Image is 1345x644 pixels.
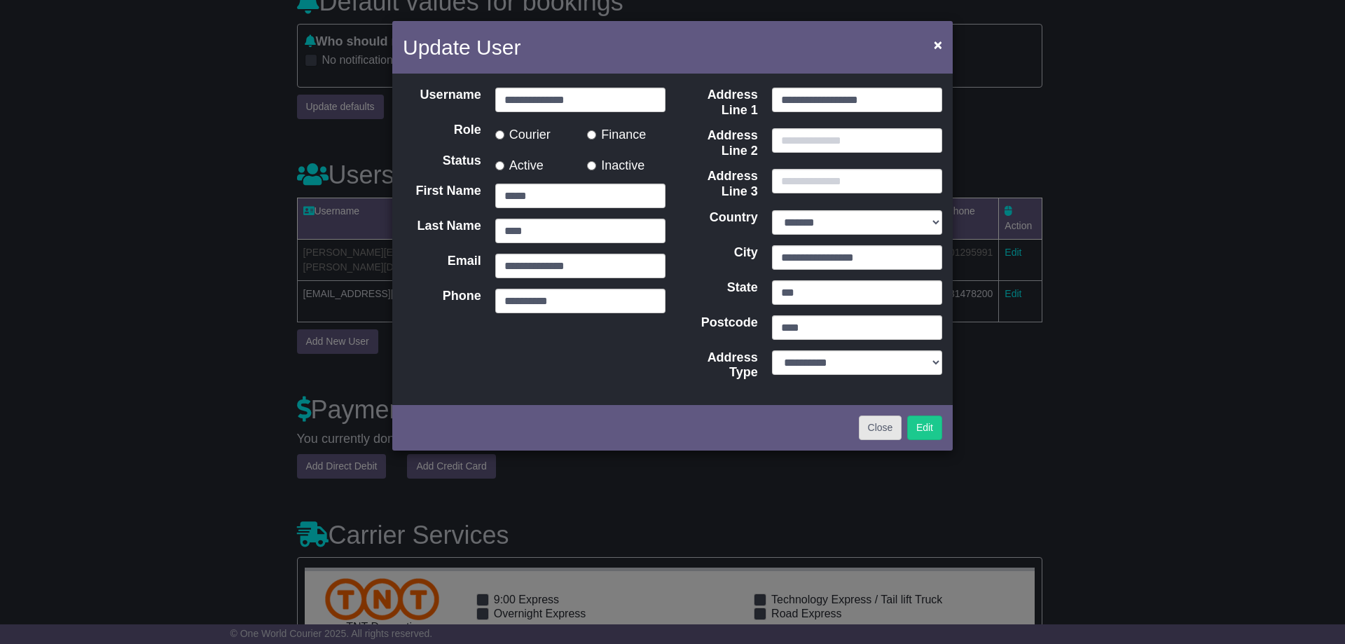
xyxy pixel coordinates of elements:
button: Edit [907,416,942,440]
label: State [672,280,765,305]
input: Inactive [587,161,596,170]
input: Active [495,161,504,170]
input: Courier [495,130,504,139]
label: Role [396,123,488,143]
label: City [672,245,765,270]
label: Phone [396,289,488,313]
label: Address Line 1 [672,88,765,118]
label: Inactive [587,153,644,174]
label: First Name [396,184,488,208]
label: Email [396,254,488,278]
label: Active [495,153,544,174]
label: Country [672,210,765,235]
label: Postcode [672,315,765,340]
label: Address Line 3 [672,169,765,199]
label: Username [396,88,488,112]
label: Address Line 2 [672,128,765,158]
label: Finance [587,123,646,143]
label: Status [396,153,488,174]
label: Last Name [396,219,488,243]
input: Finance [587,130,596,139]
button: Close [859,416,902,440]
button: Close [927,30,949,59]
label: Address Type [672,350,765,381]
span: × [934,36,942,53]
label: Courier [495,123,551,143]
h4: Update User [403,32,520,63]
